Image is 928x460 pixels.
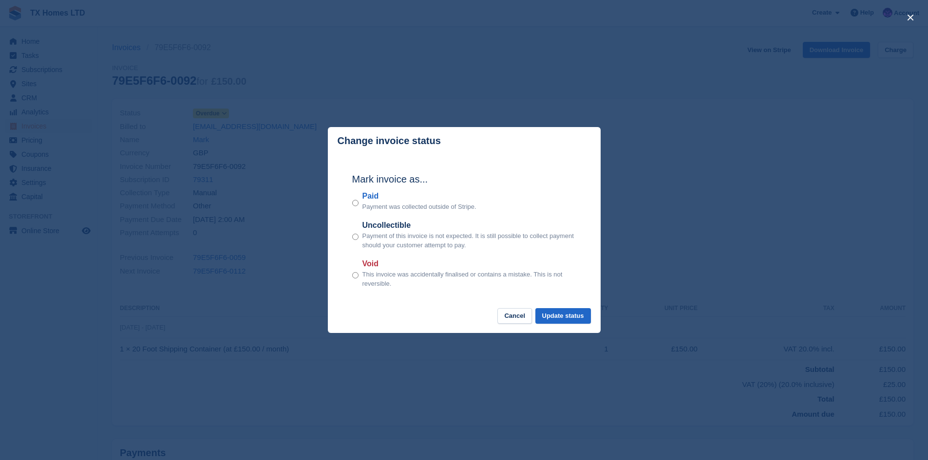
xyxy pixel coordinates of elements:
[362,270,576,289] p: This invoice was accidentally finalised or contains a mistake. This is not reversible.
[352,172,576,186] h2: Mark invoice as...
[362,231,576,250] p: Payment of this invoice is not expected. It is still possible to collect payment should your cust...
[497,308,532,324] button: Cancel
[338,135,441,147] p: Change invoice status
[362,220,576,231] label: Uncollectible
[903,10,918,25] button: close
[362,258,576,270] label: Void
[362,202,476,212] p: Payment was collected outside of Stripe.
[535,308,591,324] button: Update status
[362,190,476,202] label: Paid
